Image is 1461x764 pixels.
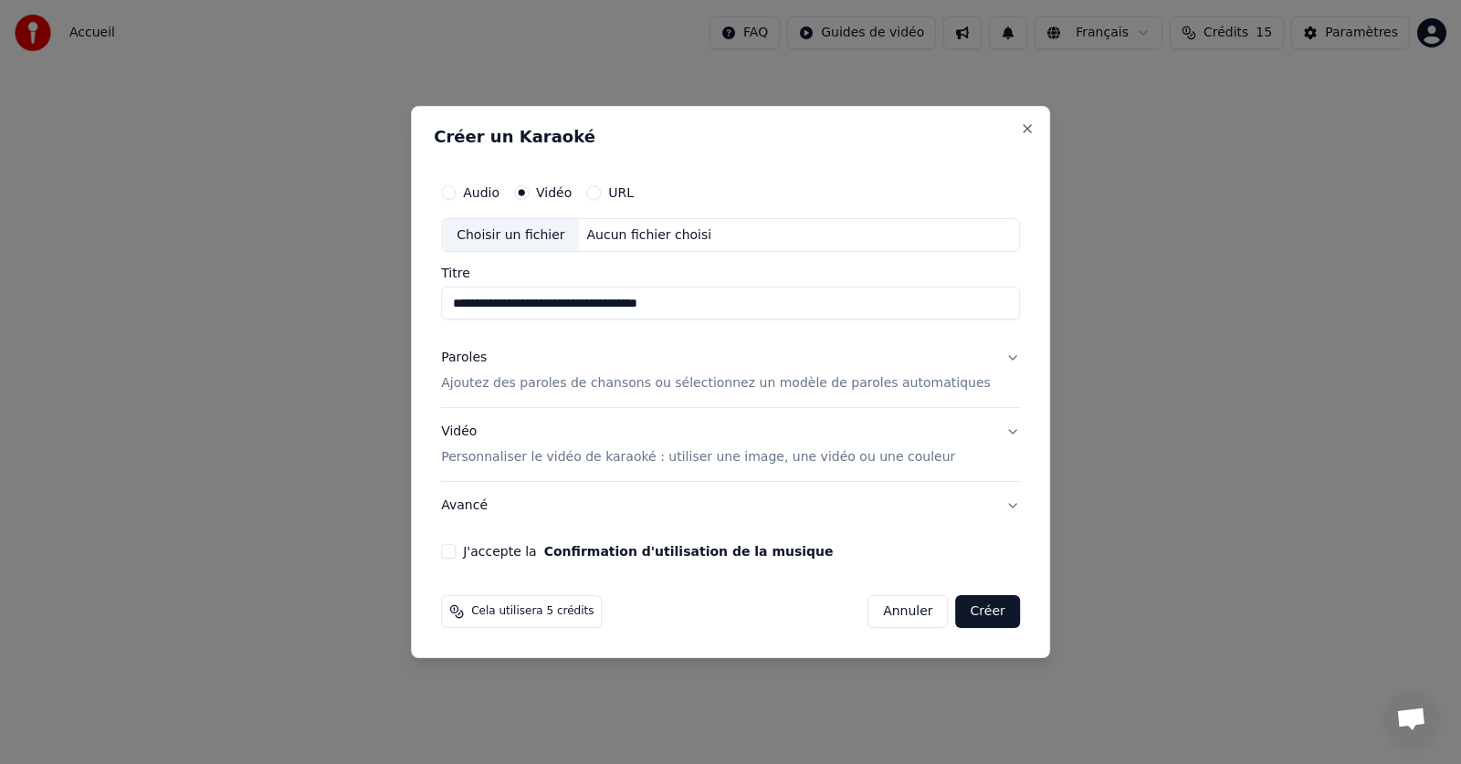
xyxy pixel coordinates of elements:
div: Aucun fichier choisi [580,226,720,245]
button: Créer [956,595,1020,628]
label: URL [608,186,634,199]
button: ParolesAjoutez des paroles de chansons ou sélectionnez un modèle de paroles automatiques [441,335,1020,408]
div: Vidéo [441,424,955,467]
button: Avancé [441,482,1020,529]
button: J'accepte la [544,545,834,558]
p: Personnaliser le vidéo de karaoké : utiliser une image, une vidéo ou une couleur [441,448,955,466]
div: Paroles [441,350,487,368]
label: J'accepte la [463,545,833,558]
button: VidéoPersonnaliser le vidéo de karaoké : utiliser une image, une vidéo ou une couleur [441,409,1020,482]
span: Cela utilisera 5 crédits [471,604,594,619]
label: Titre [441,267,1020,280]
label: Audio [463,186,499,199]
div: Choisir un fichier [442,219,579,252]
button: Annuler [867,595,948,628]
h2: Créer un Karaoké [434,129,1027,145]
label: Vidéo [536,186,572,199]
p: Ajoutez des paroles de chansons ou sélectionnez un modèle de paroles automatiques [441,375,991,393]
